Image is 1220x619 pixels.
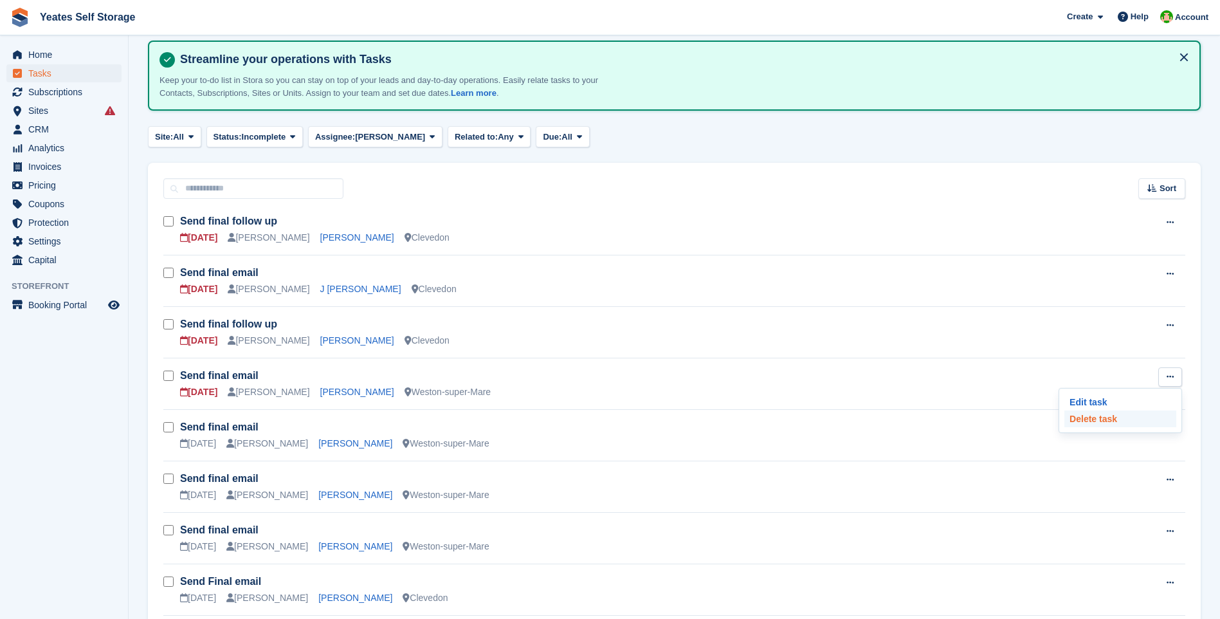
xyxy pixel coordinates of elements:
span: Subscriptions [28,83,105,101]
a: menu [6,158,122,176]
span: Analytics [28,139,105,157]
a: Send final email [180,524,259,535]
span: Due: [543,131,561,143]
div: [PERSON_NAME] [228,334,309,347]
span: Home [28,46,105,64]
a: menu [6,232,122,250]
span: CRM [28,120,105,138]
div: [DATE] [180,540,216,553]
div: Clevedon [405,334,450,347]
a: menu [6,64,122,82]
a: [PERSON_NAME] [320,335,394,346]
div: Weston-super-Mare [405,385,491,399]
button: Site: All [148,126,201,147]
a: Preview store [106,297,122,313]
button: Due: All [536,126,589,147]
h4: Streamline your operations with Tasks [175,52,1189,67]
a: Send final email [180,267,259,278]
button: Status: Incomplete [206,126,303,147]
div: Clevedon [405,231,450,245]
span: Invoices [28,158,105,176]
a: menu [6,102,122,120]
span: Incomplete [242,131,286,143]
a: Delete task [1064,411,1176,427]
div: [DATE] [180,385,217,399]
div: [PERSON_NAME] [228,231,309,245]
span: [PERSON_NAME] [355,131,425,143]
a: menu [6,83,122,101]
i: Smart entry sync failures have occurred [105,106,115,116]
a: Send final follow up [180,216,277,226]
span: Storefront [12,280,128,293]
span: Status: [214,131,242,143]
div: Clevedon [403,591,448,605]
button: Related to: Any [448,126,531,147]
div: Weston-super-Mare [403,437,489,450]
a: [PERSON_NAME] [318,541,392,551]
span: Settings [28,232,105,250]
span: Help [1131,10,1149,23]
a: menu [6,176,122,194]
div: [PERSON_NAME] [226,540,308,553]
span: Related to: [455,131,498,143]
span: Account [1175,11,1208,24]
a: [PERSON_NAME] [320,387,394,397]
a: Send Final email [180,576,261,587]
p: Keep your to-do list in Stora so you can stay on top of your leads and day-to-day operations. Eas... [159,74,610,99]
div: Weston-super-Mare [403,488,489,502]
span: All [173,131,184,143]
a: [PERSON_NAME] [320,232,394,243]
div: Weston-super-Mare [403,540,489,553]
a: Send final email [180,421,259,432]
a: Yeates Self Storage [35,6,141,28]
span: Any [498,131,514,143]
img: Angela Field [1160,10,1173,23]
a: menu [6,195,122,213]
a: J [PERSON_NAME] [320,284,401,294]
div: [PERSON_NAME] [228,385,309,399]
a: menu [6,46,122,64]
a: Send final email [180,370,259,381]
a: Learn more [451,88,496,98]
span: Sites [28,102,105,120]
div: Clevedon [412,282,457,296]
div: [DATE] [180,334,217,347]
img: stora-icon-8386f47178a22dfd0bd8f6a31ec36ba5ce8667c1dd55bd0f319d3a0aa187defe.svg [10,8,30,27]
div: [PERSON_NAME] [226,591,308,605]
span: Tasks [28,64,105,82]
a: [PERSON_NAME] [318,490,392,500]
div: [PERSON_NAME] [228,282,309,296]
span: Protection [28,214,105,232]
span: Create [1067,10,1093,23]
div: [PERSON_NAME] [226,488,308,502]
a: Send final follow up [180,319,277,329]
div: [DATE] [180,231,217,245]
div: [PERSON_NAME] [226,437,308,450]
span: Coupons [28,195,105,213]
span: All [561,131,572,143]
a: menu [6,296,122,314]
div: [DATE] [180,282,217,296]
a: [PERSON_NAME] [318,438,392,448]
span: Booking Portal [28,296,105,314]
a: Send final email [180,473,259,484]
a: menu [6,139,122,157]
a: menu [6,214,122,232]
div: [DATE] [180,488,216,502]
div: [DATE] [180,437,216,450]
a: menu [6,251,122,269]
span: Capital [28,251,105,269]
span: Site: [155,131,173,143]
span: Assignee: [315,131,355,143]
div: [DATE] [180,591,216,605]
span: Sort [1160,182,1176,195]
a: [PERSON_NAME] [318,593,392,603]
button: Assignee: [PERSON_NAME] [308,126,442,147]
a: menu [6,120,122,138]
a: Edit task [1064,394,1176,411]
span: Pricing [28,176,105,194]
